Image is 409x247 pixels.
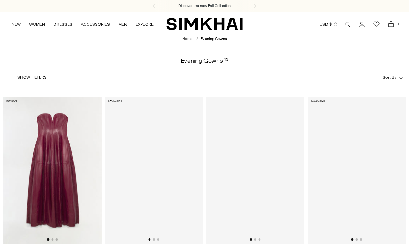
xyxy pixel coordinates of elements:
[51,238,53,240] button: Go to slide 2
[17,75,47,80] span: Show Filters
[148,238,150,240] button: Go to slide 1
[178,3,231,9] a: Discover the new Fall Collection
[201,37,227,41] span: Evening Gowns
[250,238,252,240] button: Go to slide 1
[254,238,256,240] button: Go to slide 2
[29,17,45,32] a: WOMEN
[157,238,159,240] button: Go to slide 3
[360,238,362,240] button: Go to slide 3
[182,36,227,42] nav: breadcrumbs
[136,17,154,32] a: EXPLORE
[355,17,369,31] a: Go to the account page
[351,238,353,240] button: Go to slide 1
[340,17,354,31] a: Open search modal
[356,238,358,240] button: Go to slide 2
[11,17,21,32] a: NEW
[369,17,383,31] a: Wishlist
[383,75,397,80] span: Sort By
[182,37,192,41] a: Home
[224,58,228,64] div: 43
[383,73,403,81] button: Sort By
[258,238,260,240] button: Go to slide 3
[3,97,102,244] img: Carrington Leather Bustier Gown
[55,238,58,240] button: Go to slide 3
[81,17,110,32] a: ACCESSORIES
[394,21,401,27] span: 0
[6,72,47,83] button: Show Filters
[166,17,243,31] a: SIMKHAI
[153,238,155,240] button: Go to slide 2
[196,36,198,42] div: /
[118,17,127,32] a: MEN
[384,17,398,31] a: Open cart modal
[181,58,228,64] h1: Evening Gowns
[320,17,338,32] button: USD $
[47,238,49,240] button: Go to slide 1
[53,17,72,32] a: DRESSES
